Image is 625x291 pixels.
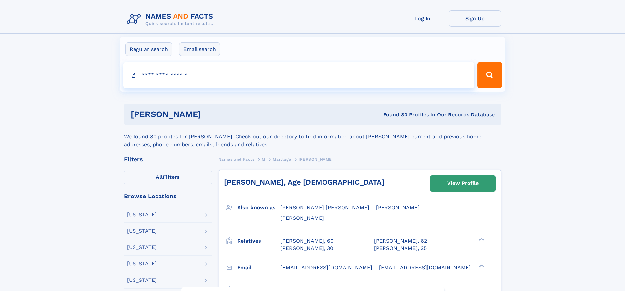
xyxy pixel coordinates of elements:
[179,42,220,56] label: Email search
[281,204,369,211] span: [PERSON_NAME] [PERSON_NAME]
[379,264,471,271] span: [EMAIL_ADDRESS][DOMAIN_NAME]
[125,42,172,56] label: Regular search
[237,202,281,213] h3: Also known as
[292,111,495,118] div: Found 80 Profiles In Our Records Database
[262,157,265,162] span: M
[477,62,502,88] button: Search Button
[219,155,255,163] a: Names and Facts
[127,212,157,217] div: [US_STATE]
[281,238,334,245] a: [PERSON_NAME], 60
[127,228,157,234] div: [US_STATE]
[477,264,485,268] div: ❯
[449,10,501,27] a: Sign Up
[156,174,163,180] span: All
[396,10,449,27] a: Log In
[127,245,157,250] div: [US_STATE]
[124,156,212,162] div: Filters
[124,193,212,199] div: Browse Locations
[237,262,281,273] h3: Email
[124,125,501,149] div: We found 80 profiles for [PERSON_NAME]. Check out our directory to find information about [PERSON...
[224,178,384,186] a: [PERSON_NAME], Age [DEMOGRAPHIC_DATA]
[124,170,212,185] label: Filters
[299,157,334,162] span: [PERSON_NAME]
[131,110,292,118] h1: [PERSON_NAME]
[124,10,219,28] img: Logo Names and Facts
[281,264,372,271] span: [EMAIL_ADDRESS][DOMAIN_NAME]
[237,236,281,247] h3: Relatives
[123,62,475,88] input: search input
[281,245,333,252] a: [PERSON_NAME], 30
[273,157,291,162] span: Martlage
[273,155,291,163] a: Martlage
[430,176,495,191] a: View Profile
[374,238,427,245] a: [PERSON_NAME], 62
[262,155,265,163] a: M
[127,261,157,266] div: [US_STATE]
[376,204,420,211] span: [PERSON_NAME]
[477,237,485,241] div: ❯
[374,245,427,252] a: [PERSON_NAME], 25
[281,215,324,221] span: [PERSON_NAME]
[447,176,479,191] div: View Profile
[127,278,157,283] div: [US_STATE]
